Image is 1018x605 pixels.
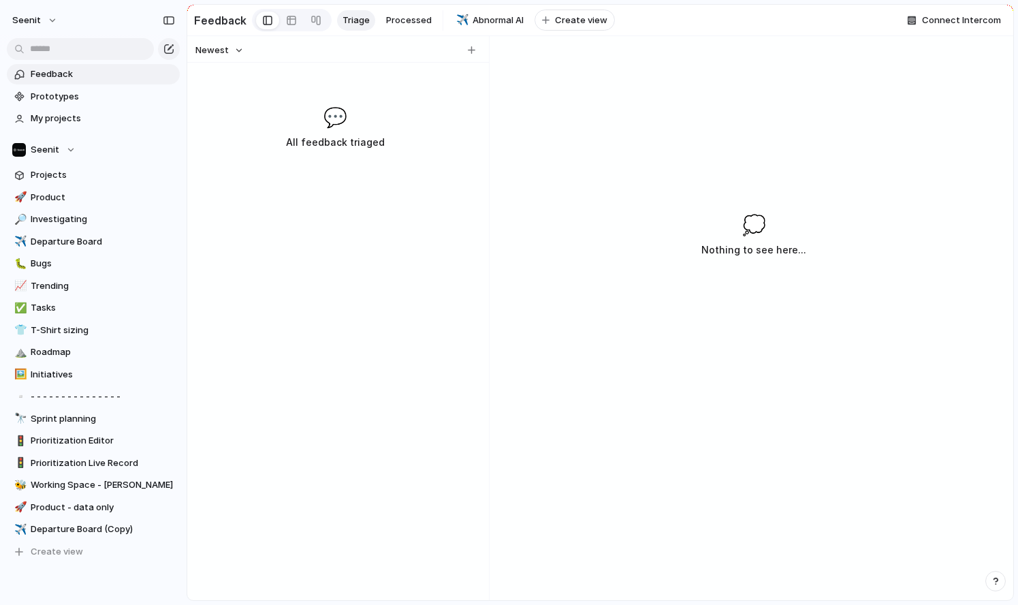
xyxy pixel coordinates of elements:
span: Prototypes [31,90,175,104]
button: 👕 [12,324,26,337]
a: ✈️Departure Board [7,232,180,252]
a: 📈Trending [7,276,180,296]
div: 👕 [14,322,24,338]
button: 🔭 [12,412,26,426]
div: ✈️ [14,234,24,249]
button: 🖼️ [12,368,26,382]
a: Processed [381,10,437,31]
a: Feedback [7,64,180,84]
div: 🐝 [14,478,24,493]
span: Bugs [31,257,175,270]
div: 🚀 [14,189,24,205]
span: Tasks [31,301,175,315]
span: Investigating [31,213,175,226]
span: Product - data only [31,501,175,514]
span: - - - - - - - - - - - - - - - [31,390,175,403]
div: 🚦 [14,433,24,449]
a: My projects [7,108,180,129]
div: ✈️ [14,522,24,538]
button: ✈️ [454,14,468,27]
div: 🐛 [14,256,24,272]
div: ✅ [14,300,24,316]
button: ⛰️ [12,345,26,359]
button: ✈️ [12,235,26,249]
a: 🔭Sprint planning [7,409,180,429]
span: Feedback [31,67,175,81]
span: Product [31,191,175,204]
button: 🚦 [12,434,26,448]
a: ✈️Abnormal AI [449,10,529,31]
span: Trending [31,279,175,293]
button: 🚦 [12,456,26,470]
span: Processed [386,14,432,27]
a: 🐝Working Space - [PERSON_NAME] [7,475,180,495]
button: Seenit [7,140,180,160]
a: 🚦Prioritization Live Record [7,453,180,474]
button: ✅ [12,301,26,315]
button: ▫️ [12,390,26,403]
span: Seenit [12,14,41,27]
a: ✈️Departure Board (Copy) [7,519,180,540]
span: My projects [31,112,175,125]
div: ▫️ [14,389,24,405]
a: Projects [7,165,180,185]
span: Create view [555,14,607,27]
button: 🚀 [12,501,26,514]
a: 🚀Product [7,187,180,208]
span: Abnormal AI [473,14,524,27]
a: ✅Tasks [7,298,180,318]
a: 🐛Bugs [7,253,180,274]
span: 💭 [742,211,766,239]
span: T-Shirt sizing [31,324,175,337]
div: ⛰️ [14,345,24,360]
span: Departure Board [31,235,175,249]
div: 📈 [14,278,24,294]
div: 🚦 [14,455,24,471]
a: 👕T-Shirt sizing [7,320,180,341]
button: 🔎 [12,213,26,226]
span: Departure Board (Copy) [31,523,175,536]
a: 🚦Prioritization Editor [7,431,180,451]
a: Prototypes [7,87,180,107]
a: 🔎Investigating [7,209,180,230]
h2: Feedback [194,12,246,29]
button: Connect Intercom [902,10,1006,31]
h3: Nothing to see here... [701,242,806,258]
button: ✈️ [12,523,26,536]
span: Initiatives [31,368,175,382]
div: ✈️ [456,12,466,28]
a: 🚀Product - data only [7,497,180,518]
span: Prioritization Live Record [31,456,175,470]
div: 🚀 [14,499,24,515]
span: Sprint planning [31,412,175,426]
a: 🖼️Initiatives [7,364,180,385]
button: 🐛 [12,257,26,270]
span: Newest [195,44,229,57]
span: Connect Intercom [922,14,1001,27]
div: 🖼️ [14,367,24,382]
span: Roadmap [31,345,175,359]
span: Triage [343,14,370,27]
button: Create view [535,10,615,31]
button: 📈 [12,279,26,293]
a: ⛰️Roadmap [7,342,180,362]
span: Seenit [31,143,59,157]
a: ▫️- - - - - - - - - - - - - - - [7,386,180,407]
div: 🔎 [14,212,24,228]
button: 🐝 [12,478,26,492]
